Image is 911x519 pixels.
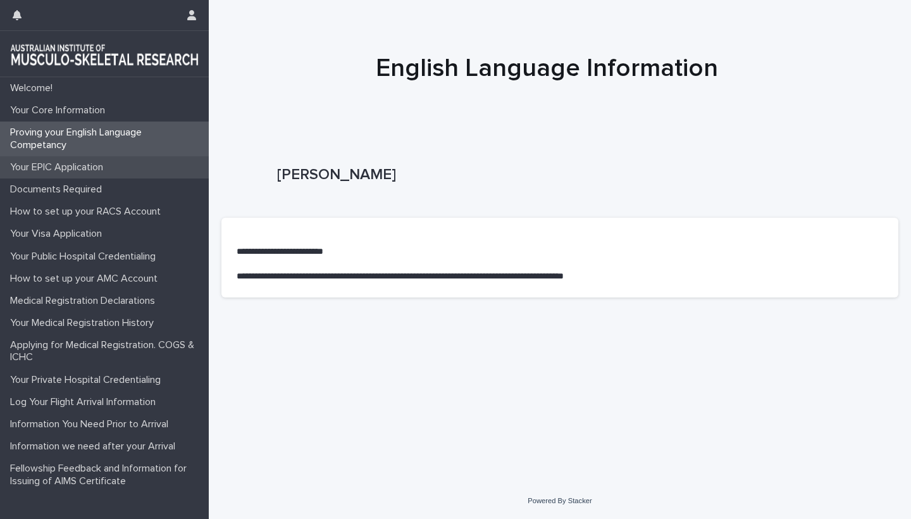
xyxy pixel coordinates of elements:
[5,418,178,430] p: Information You Need Prior to Arrival
[5,396,166,408] p: Log Your Flight Arrival Information
[5,161,113,173] p: Your EPIC Application
[5,82,63,94] p: Welcome!
[10,41,199,66] img: 1xcjEmqDTcmQhduivVBy
[5,206,171,218] p: How to set up your RACS Account
[5,127,209,151] p: Proving your English Language Competancy
[5,251,166,263] p: Your Public Hospital Credentialing
[5,104,115,116] p: Your Core Information
[5,441,185,453] p: Information we need after your Arrival
[5,295,165,307] p: Medical Registration Declarations
[5,317,164,329] p: Your Medical Registration History
[5,273,168,285] p: How to set up your AMC Account
[528,497,592,504] a: Powered By Stacker
[5,339,209,363] p: Applying for Medical Registration. COGS & ICHC
[237,53,857,84] h1: English Language Information
[277,166,893,184] p: [PERSON_NAME]
[5,463,209,487] p: Fellowship Feedback and Information for Issuing of AIMS Certificate
[5,184,112,196] p: Documents Required
[5,228,112,240] p: Your Visa Application
[5,374,171,386] p: Your Private Hospital Credentialing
